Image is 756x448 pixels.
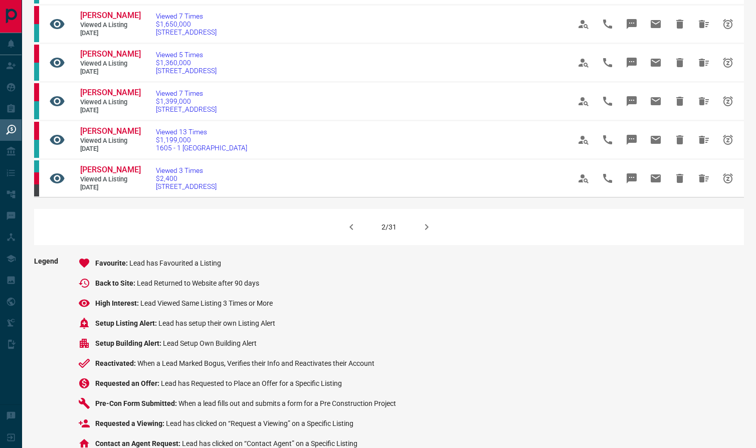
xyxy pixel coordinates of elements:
span: View Profile [572,128,596,152]
span: Message [620,51,644,75]
span: Hide [668,89,692,113]
a: Viewed 3 Times$2,400[STREET_ADDRESS] [156,166,217,190]
span: High Interest [95,299,140,307]
span: $1,399,000 [156,97,217,105]
a: [PERSON_NAME] [80,49,140,60]
span: Lead has setup their own Listing Alert [158,319,275,327]
a: Viewed 5 Times$1,360,000[STREET_ADDRESS] [156,51,217,75]
span: Viewed 7 Times [156,89,217,97]
span: Hide All from Diana Dai [692,89,716,113]
span: Email [644,89,668,113]
span: $2,400 [156,174,217,182]
span: Snooze [716,89,740,113]
span: Viewed a Listing [80,98,140,107]
span: Hide [668,51,692,75]
span: View Profile [572,89,596,113]
span: Hide All from Diana Dai [692,128,716,152]
a: [PERSON_NAME] [80,126,140,137]
span: $1,650,000 [156,20,217,28]
a: [PERSON_NAME] [80,165,140,175]
span: Snooze [716,12,740,36]
span: Snooze [716,166,740,190]
span: Lead has clicked on “Contact Agent” on a Specific Listing [182,439,357,447]
a: [PERSON_NAME] [80,11,140,21]
span: [PERSON_NAME] [80,49,141,59]
span: Viewed a Listing [80,137,140,145]
span: Viewed 13 Times [156,128,247,136]
span: Lead Returned to Website after 90 days [137,279,259,287]
div: property.ca [34,122,39,140]
span: Hide [668,128,692,152]
span: Email [644,166,668,190]
span: Email [644,12,668,36]
span: [DATE] [80,29,140,38]
div: condos.ca [34,140,39,158]
span: Lead Setup Own Building Alert [163,339,257,347]
span: Contact an Agent Request [95,439,182,447]
span: View Profile [572,51,596,75]
span: Hide [668,166,692,190]
span: Lead has clicked on “Request a Viewing” on a Specific Listing [166,419,353,427]
span: Message [620,12,644,36]
span: [STREET_ADDRESS] [156,105,217,113]
span: Hide All from Diana Dai [692,51,716,75]
span: [STREET_ADDRESS] [156,182,217,190]
span: Call [596,128,620,152]
span: View Profile [572,12,596,36]
div: 2/31 [382,223,397,231]
span: Snooze [716,51,740,75]
div: condos.ca [34,160,39,172]
span: Viewed a Listing [80,60,140,68]
span: Requested a Viewing [95,419,166,427]
span: Viewed 5 Times [156,51,217,59]
span: Snooze [716,128,740,152]
span: [PERSON_NAME] [80,165,141,174]
span: [PERSON_NAME] [80,88,141,97]
span: Reactivated [95,359,137,367]
span: Lead has Requested to Place an Offer for a Specific Listing [161,379,342,387]
span: Viewed 3 Times [156,166,217,174]
span: [DATE] [80,145,140,153]
span: Hide All from Diana Dai [692,12,716,36]
span: [STREET_ADDRESS] [156,67,217,75]
span: [DATE] [80,106,140,115]
span: Hide All from Kubra Solmaz [692,166,716,190]
span: [PERSON_NAME] [80,126,141,136]
div: condos.ca [34,63,39,81]
div: condos.ca [34,24,39,42]
span: Back to Site [95,279,137,287]
span: [DATE] [80,68,140,76]
a: Viewed 13 Times$1,199,0001605 - 1 [GEOGRAPHIC_DATA] [156,128,247,152]
span: Message [620,128,644,152]
span: Favourite [95,259,129,267]
a: [PERSON_NAME] [80,88,140,98]
div: property.ca [34,172,39,184]
span: [PERSON_NAME] [80,11,141,20]
div: property.ca [34,45,39,63]
span: Pre-Con Form Submitted [95,399,178,407]
span: Viewed a Listing [80,175,140,184]
span: $1,199,000 [156,136,247,144]
span: Setup Building Alert [95,339,163,347]
span: [STREET_ADDRESS] [156,28,217,36]
a: Viewed 7 Times$1,399,000[STREET_ADDRESS] [156,89,217,113]
span: Hide [668,12,692,36]
span: Email [644,128,668,152]
span: Call [596,12,620,36]
span: Email [644,51,668,75]
div: property.ca [34,6,39,24]
span: Lead has Favourited a Listing [129,259,221,267]
span: Viewed 7 Times [156,12,217,20]
span: Message [620,89,644,113]
span: Message [620,166,644,190]
div: property.ca [34,83,39,101]
span: [DATE] [80,183,140,192]
a: Viewed 7 Times$1,650,000[STREET_ADDRESS] [156,12,217,36]
span: $1,360,000 [156,59,217,67]
div: mrloft.ca [34,184,39,196]
span: 1605 - 1 [GEOGRAPHIC_DATA] [156,144,247,152]
span: When a Lead Marked Bogus, Verifies their Info and Reactivates their Account [137,359,374,367]
span: Call [596,89,620,113]
span: When a lead fills out and submits a form for a Pre Construction Project [178,399,396,407]
span: Setup Listing Alert [95,319,158,327]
